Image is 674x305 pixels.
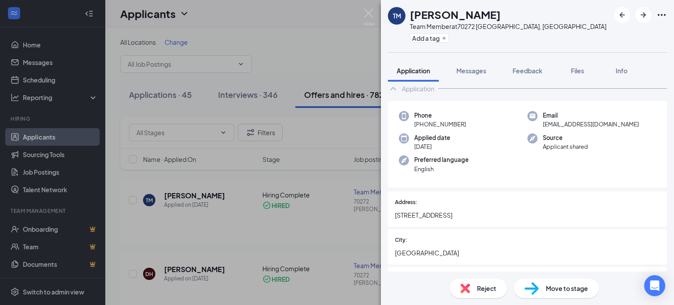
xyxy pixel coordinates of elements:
[644,275,665,296] div: Open Intercom Messenger
[477,283,496,293] span: Reject
[410,22,606,31] div: Team Member at 70272 [GEOGRAPHIC_DATA], [GEOGRAPHIC_DATA]
[656,10,667,20] svg: Ellipses
[414,133,450,142] span: Applied date
[395,236,407,244] span: City:
[402,84,434,93] div: Application
[543,142,588,151] span: Applicant shared
[638,10,649,20] svg: ArrowRight
[414,111,466,120] span: Phone
[635,7,651,23] button: ArrowRight
[414,120,466,129] span: [PHONE_NUMBER]
[513,67,542,75] span: Feedback
[410,7,501,22] h1: [PERSON_NAME]
[616,67,627,75] span: Info
[395,210,660,220] span: [STREET_ADDRESS]
[410,33,449,43] button: PlusAdd a tag
[543,120,639,129] span: [EMAIL_ADDRESS][DOMAIN_NAME]
[395,248,660,258] span: [GEOGRAPHIC_DATA]
[614,7,630,23] button: ArrowLeftNew
[388,83,398,94] svg: ChevronUp
[395,198,417,207] span: Address:
[414,155,469,164] span: Preferred language
[456,67,486,75] span: Messages
[571,67,584,75] span: Files
[441,36,447,41] svg: Plus
[397,67,430,75] span: Application
[393,11,401,20] div: TM
[414,142,450,151] span: [DATE]
[543,111,639,120] span: Email
[546,283,588,293] span: Move to stage
[414,165,469,173] span: English
[617,10,627,20] svg: ArrowLeftNew
[543,133,588,142] span: Source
